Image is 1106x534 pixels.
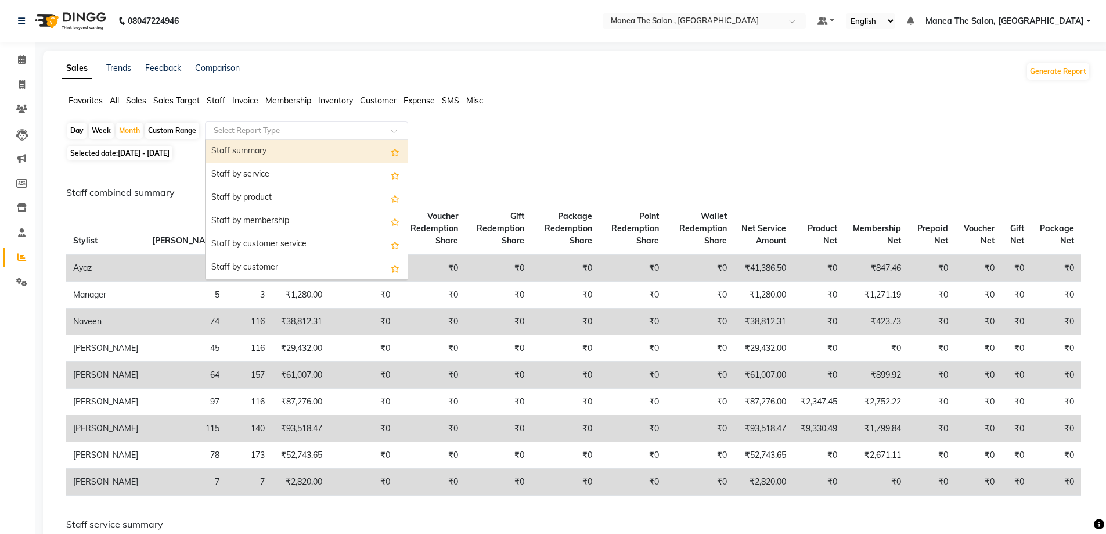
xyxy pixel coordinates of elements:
td: ₹0 [531,469,600,496]
td: ₹0 [329,282,397,309]
span: Stylist [73,235,98,246]
td: ₹0 [844,335,908,362]
td: 140 [226,415,272,442]
td: ₹0 [599,362,666,389]
td: Ayaz [66,255,145,282]
td: ₹1,799.84 [844,415,908,442]
td: ₹0 [666,335,733,362]
td: ₹0 [465,469,531,496]
td: ₹0 [397,335,465,362]
div: Day [67,123,87,139]
td: ₹93,518.47 [734,415,793,442]
td: ₹0 [397,415,465,442]
td: ₹423.73 [844,309,908,335]
td: ₹0 [599,389,666,415]
td: ₹0 [599,335,666,362]
td: ₹0 [531,309,600,335]
td: ₹0 [465,442,531,469]
td: 173 [226,442,272,469]
td: 5 [145,282,226,309]
td: ₹0 [397,255,465,282]
td: ₹0 [955,309,1001,335]
td: 64 [145,362,226,389]
span: Inventory [318,95,353,106]
span: Point Redemption Share [611,211,659,246]
td: ₹0 [397,469,465,496]
div: Staff by customer service [206,233,408,256]
td: ₹0 [599,255,666,282]
td: ₹87,276.00 [734,389,793,415]
td: ₹0 [955,469,1001,496]
td: ₹0 [793,469,845,496]
td: ₹29,432.00 [272,335,329,362]
td: ₹0 [666,389,733,415]
td: ₹0 [908,335,954,362]
td: 45 [145,335,226,362]
td: ₹0 [908,469,954,496]
ng-dropdown-panel: Options list [205,139,408,280]
td: ₹0 [908,309,954,335]
td: ₹0 [1031,442,1081,469]
td: ₹9,330.49 [793,415,845,442]
td: ₹2,820.00 [272,469,329,496]
span: Voucher Net [964,223,995,246]
td: ₹0 [531,389,600,415]
td: ₹0 [329,442,397,469]
span: Sales [126,95,146,106]
td: ₹0 [1031,362,1081,389]
td: ₹61,007.00 [272,362,329,389]
td: [PERSON_NAME] [66,415,145,442]
span: Product Net [808,223,837,246]
td: ₹0 [465,282,531,309]
div: Month [116,123,143,139]
td: ₹2,752.22 [844,389,908,415]
span: Gift Net [1010,223,1024,246]
span: Selected date: [67,146,172,160]
td: Naveen [66,309,145,335]
span: Add this report to Favorites List [391,261,399,275]
a: Sales [62,58,92,79]
div: Staff by customer [206,256,408,279]
td: ₹0 [908,389,954,415]
td: ₹0 [955,335,1001,362]
td: ₹0 [1031,389,1081,415]
a: Trends [106,63,131,73]
b: 08047224946 [128,5,179,37]
span: [PERSON_NAME] [152,235,219,246]
span: Package Redemption Share [545,211,592,246]
td: 116 [226,309,272,335]
span: Customer [360,95,397,106]
td: ₹87,276.00 [272,389,329,415]
td: 7 [226,469,272,496]
td: ₹0 [397,389,465,415]
span: Add this report to Favorites List [391,168,399,182]
td: ₹0 [908,442,954,469]
td: 74 [145,255,226,282]
span: Add this report to Favorites List [391,191,399,205]
td: [PERSON_NAME] [66,469,145,496]
td: ₹0 [666,469,733,496]
td: 116 [226,335,272,362]
td: ₹0 [666,282,733,309]
td: ₹0 [1031,309,1081,335]
td: ₹899.92 [844,362,908,389]
td: ₹0 [329,469,397,496]
span: Favorites [69,95,103,106]
td: ₹0 [465,255,531,282]
td: ₹0 [465,389,531,415]
td: ₹0 [666,415,733,442]
td: [PERSON_NAME] [66,389,145,415]
td: ₹61,007.00 [734,362,793,389]
td: ₹1,280.00 [272,282,329,309]
td: ₹0 [1031,255,1081,282]
div: Staff by product [206,187,408,210]
td: ₹0 [599,442,666,469]
span: SMS [442,95,459,106]
td: ₹0 [531,255,600,282]
span: Manea The Salon, [GEOGRAPHIC_DATA] [925,15,1084,27]
td: ₹0 [397,442,465,469]
span: Prepaid Net [917,223,948,246]
td: ₹0 [793,309,845,335]
td: ₹1,271.19 [844,282,908,309]
div: Staff by service [206,163,408,187]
